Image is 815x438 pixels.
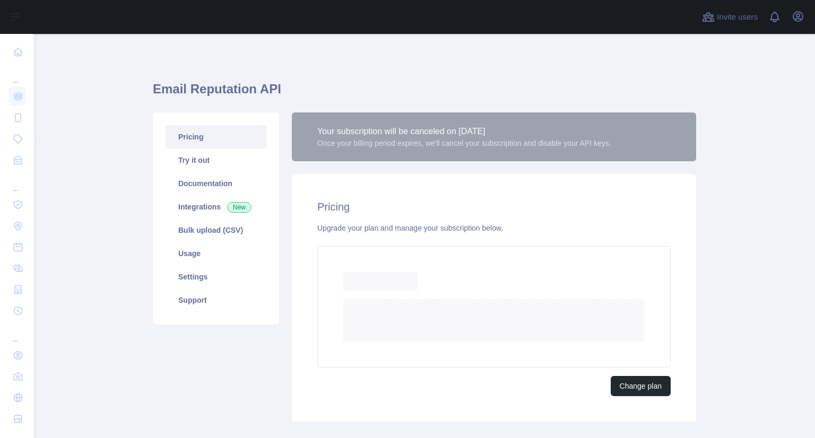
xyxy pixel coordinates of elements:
[166,148,266,172] a: Try it out
[611,376,671,396] button: Change plan
[166,288,266,312] a: Support
[317,223,671,233] div: Upgrade your plan and manage your subscription below.
[227,202,252,213] span: New
[166,172,266,195] a: Documentation
[317,125,611,138] div: Your subscription will be canceled on [DATE]
[700,8,760,25] button: Invite users
[166,125,266,148] a: Pricing
[8,172,25,193] div: ...
[166,195,266,218] a: Integrations New
[166,265,266,288] a: Settings
[166,218,266,242] a: Bulk upload (CSV)
[8,64,25,85] div: ...
[153,81,696,106] h1: Email Reputation API
[717,11,758,23] span: Invite users
[317,199,671,214] h2: Pricing
[317,138,611,148] div: Once your billing period expires, we'll cancel your subscription and disable your API keys.
[8,322,25,344] div: ...
[166,242,266,265] a: Usage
